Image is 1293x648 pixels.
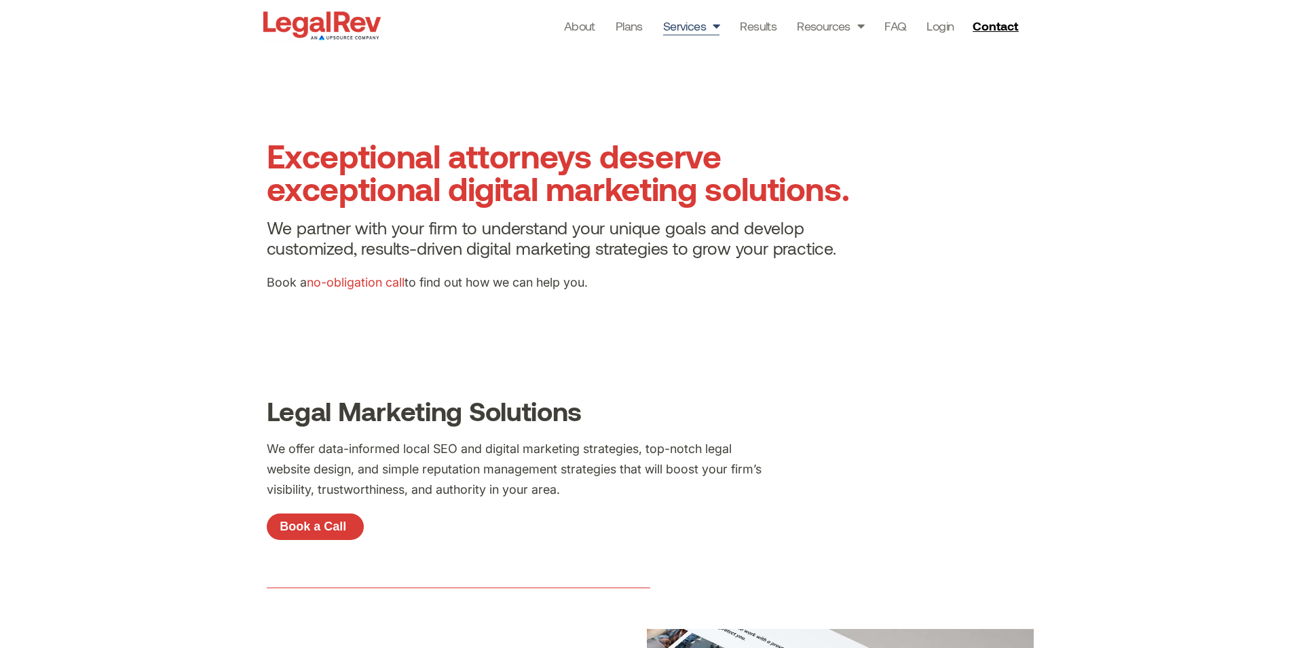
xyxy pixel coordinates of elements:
[663,16,720,35] a: Services
[884,16,906,35] a: FAQ
[267,439,762,500] p: We offer data-informed local SEO and digital marketing strategies, top-notch legal website design...
[967,15,1027,37] a: Contact
[267,218,872,259] h4: We partner with your firm to understand your unique goals and develop customized, results-driven ...
[740,16,776,35] a: Results
[280,520,346,533] span: Book a Call
[973,20,1018,32] span: Contact
[267,397,1027,425] h2: Legal Marketing Solutions
[926,16,954,35] a: Login
[797,16,864,35] a: Resources
[267,514,364,541] a: Book a Call
[564,16,595,35] a: About
[616,16,643,35] a: Plans
[267,272,872,293] p: Book a to find out how we can help you.​
[267,139,872,204] h1: Exceptional attorneys deserve exceptional digital marketing solutions.
[564,16,954,35] nav: Menu
[307,275,405,289] a: no-obligation call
